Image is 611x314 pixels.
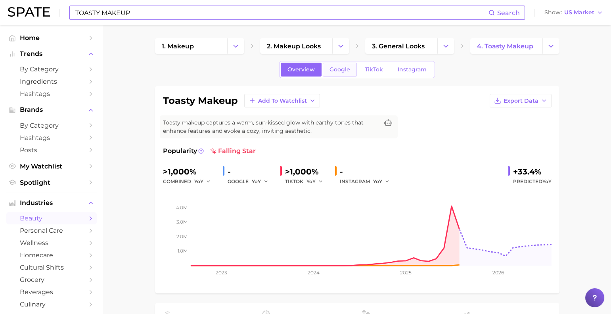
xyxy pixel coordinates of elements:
[490,94,552,107] button: Export Data
[287,66,315,73] span: Overview
[210,146,256,156] span: falling star
[6,132,97,144] a: Hashtags
[260,38,332,54] a: 2. makeup looks
[6,274,97,286] a: grocery
[504,98,538,104] span: Export Data
[365,66,383,73] span: TikTok
[6,249,97,261] a: homecare
[162,42,194,50] span: 1. makeup
[373,177,390,186] button: YoY
[544,10,562,15] span: Show
[306,178,316,185] span: YoY
[340,177,395,186] div: INSTAGRAM
[210,148,216,154] img: falling star
[194,178,203,185] span: YoY
[216,270,227,276] tspan: 2023
[437,38,454,54] button: Change Category
[244,94,320,107] button: Add to Watchlist
[6,197,97,209] button: Industries
[20,163,83,170] span: My Watchlist
[492,270,504,276] tspan: 2026
[20,34,83,42] span: Home
[332,38,349,54] button: Change Category
[497,9,520,17] span: Search
[8,7,50,17] img: SPATE
[6,104,97,116] button: Brands
[163,177,216,186] div: combined
[20,199,83,207] span: Industries
[20,276,83,283] span: grocery
[400,270,412,276] tspan: 2025
[252,177,269,186] button: YoY
[542,38,559,54] button: Change Category
[228,165,274,178] div: -
[20,251,83,259] span: homecare
[163,167,197,176] span: >1,000%
[470,38,542,54] a: 4. toasty makeup
[564,10,594,15] span: US Market
[340,165,395,178] div: -
[228,177,274,186] div: GOOGLE
[227,38,244,54] button: Change Category
[252,178,261,185] span: YoY
[20,65,83,73] span: by Category
[6,261,97,274] a: cultural shifts
[6,144,97,156] a: Posts
[477,42,533,50] span: 4. toasty makeup
[6,224,97,237] a: personal care
[6,32,97,44] a: Home
[20,90,83,98] span: Hashtags
[6,63,97,75] a: by Category
[542,178,552,184] span: YoY
[365,38,437,54] a: 3. general looks
[6,88,97,100] a: Hashtags
[6,237,97,249] a: wellness
[391,63,433,77] a: Instagram
[20,264,83,271] span: cultural shifts
[542,8,605,18] button: ShowUS Market
[20,239,83,247] span: wellness
[358,63,390,77] a: TikTok
[6,298,97,310] a: culinary
[6,119,97,132] a: by Category
[329,66,350,73] span: Google
[163,96,238,105] h1: toasty makeup
[20,106,83,113] span: Brands
[6,48,97,60] button: Trends
[20,50,83,57] span: Trends
[281,63,322,77] a: Overview
[513,165,552,178] div: +33.4%
[20,78,83,85] span: Ingredients
[307,270,319,276] tspan: 2024
[372,42,425,50] span: 3. general looks
[6,176,97,189] a: Spotlight
[20,227,83,234] span: personal care
[20,134,83,142] span: Hashtags
[20,288,83,296] span: beverages
[513,177,552,186] span: Predicted
[20,146,83,154] span: Posts
[6,286,97,298] a: beverages
[155,38,227,54] a: 1. makeup
[75,6,488,19] input: Search here for a brand, industry, or ingredient
[6,160,97,172] a: My Watchlist
[6,75,97,88] a: Ingredients
[194,177,211,186] button: YoY
[6,212,97,224] a: beauty
[285,167,319,176] span: >1,000%
[398,66,427,73] span: Instagram
[323,63,357,77] a: Google
[306,177,324,186] button: YoY
[163,146,197,156] span: Popularity
[20,301,83,308] span: culinary
[258,98,307,104] span: Add to Watchlist
[163,119,379,135] span: Toasty makeup captures a warm, sun-kissed glow with earthy tones that enhance features and evoke ...
[20,122,83,129] span: by Category
[267,42,321,50] span: 2. makeup looks
[373,178,382,185] span: YoY
[285,177,329,186] div: TIKTOK
[20,179,83,186] span: Spotlight
[20,214,83,222] span: beauty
